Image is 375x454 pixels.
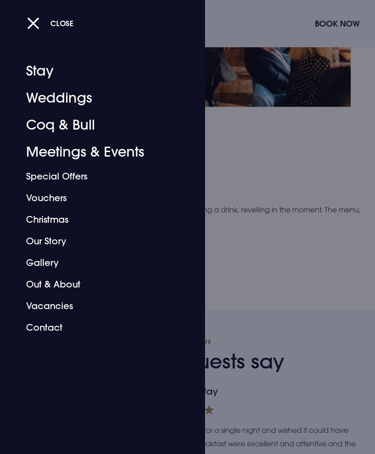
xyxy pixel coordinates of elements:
[26,139,168,166] a: Meetings & Events
[26,166,168,187] a: Special Offers
[27,14,74,32] button: Close
[26,274,168,295] a: Out & About
[26,295,168,317] a: Vacancies
[26,58,168,85] a: Stay
[50,18,74,28] span: Close
[26,85,168,112] a: Weddings
[26,252,168,274] a: Gallery
[26,209,168,230] a: Christmas
[26,112,168,139] a: Coq & Bull
[26,230,168,252] a: Our Story
[26,187,168,209] a: Vouchers
[26,317,168,338] a: Contact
